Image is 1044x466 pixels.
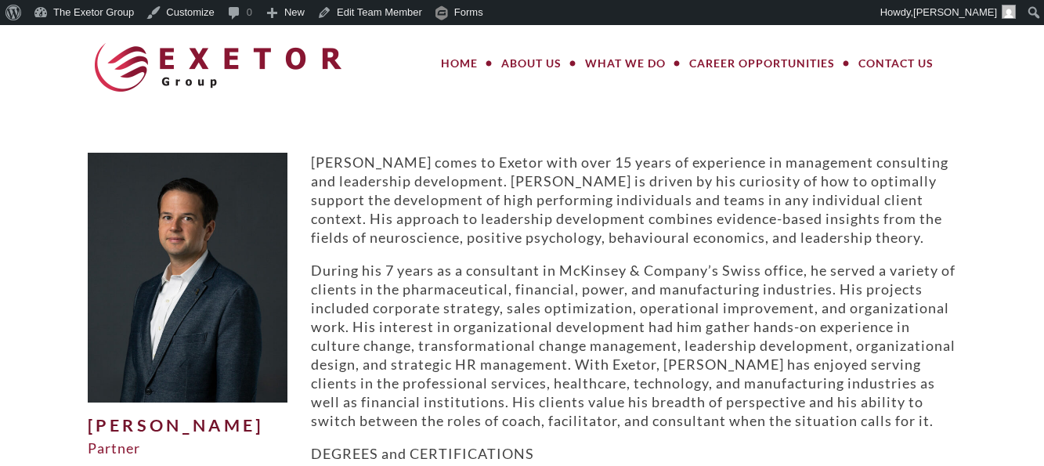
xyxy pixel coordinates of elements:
[489,48,573,79] a: About Us
[95,43,341,92] img: The Exetor Group
[88,439,287,457] div: Partner
[429,48,489,79] a: Home
[88,153,287,403] img: Philipp-Ebert_edited-1-500x625.jpg
[913,6,997,18] span: [PERSON_NAME]
[573,48,677,79] a: What We Do
[88,417,287,435] h1: [PERSON_NAME]
[311,444,957,463] p: DEGREES and CERTIFICATIONS
[677,48,847,79] a: Career Opportunities
[311,261,957,430] p: During his 7 years as a consultant in McKinsey & Company’s Swiss office, he served a variety of c...
[847,48,945,79] a: Contact Us
[311,153,957,247] p: [PERSON_NAME] comes to Exetor with over 15 years of experience in management consulting and leade...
